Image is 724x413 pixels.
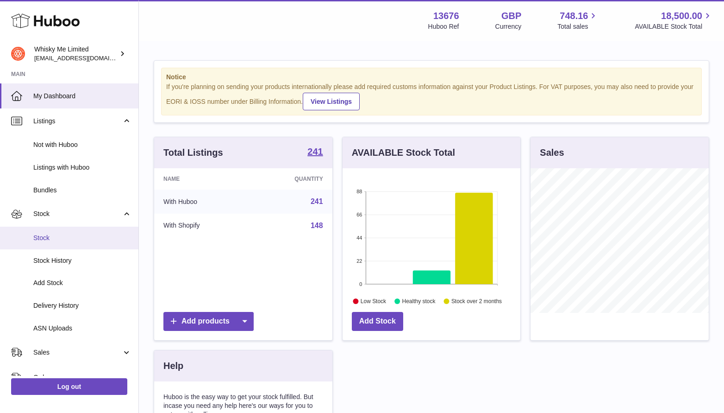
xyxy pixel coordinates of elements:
[557,10,599,31] a: 748.16 Total sales
[433,10,459,22] strong: 13676
[33,186,131,195] span: Bundles
[635,10,713,31] a: 18,500.00 AVAILABLE Stock Total
[402,298,436,305] text: Healthy stock
[495,22,522,31] div: Currency
[33,92,131,101] span: My Dashboard
[356,189,362,194] text: 88
[352,312,403,331] a: Add Stock
[33,301,131,310] span: Delivery History
[34,45,118,63] div: Whisky Me Limited
[33,234,131,242] span: Stock
[250,168,332,190] th: Quantity
[154,190,250,214] td: With Huboo
[557,22,599,31] span: Total sales
[560,10,588,22] span: 748.16
[352,146,455,159] h3: AVAILABLE Stock Total
[356,212,362,217] text: 66
[163,146,223,159] h3: Total Listings
[303,93,360,110] a: View Listings
[311,222,323,229] a: 148
[33,279,131,287] span: Add Stock
[33,324,131,333] span: ASN Uploads
[361,298,387,305] text: Low Stock
[540,146,564,159] h3: Sales
[33,256,131,265] span: Stock History
[11,47,25,61] img: orders@whiskyshop.com
[356,235,362,241] text: 44
[33,140,131,149] span: Not with Huboo
[635,22,713,31] span: AVAILABLE Stock Total
[163,360,183,372] h3: Help
[428,22,459,31] div: Huboo Ref
[154,214,250,238] td: With Shopify
[501,10,521,22] strong: GBP
[307,147,323,158] a: 241
[307,147,323,156] strong: 241
[163,312,254,331] a: Add products
[154,168,250,190] th: Name
[33,373,122,382] span: Orders
[34,54,136,62] span: [EMAIL_ADDRESS][DOMAIN_NAME]
[451,298,502,305] text: Stock over 2 months
[33,348,122,357] span: Sales
[166,83,697,110] div: If you're planning on sending your products internationally please add required customs informati...
[359,281,362,287] text: 0
[33,117,122,126] span: Listings
[661,10,702,22] span: 18,500.00
[311,197,323,205] a: 241
[33,210,122,218] span: Stock
[11,378,127,395] a: Log out
[166,73,697,82] strong: Notice
[356,258,362,264] text: 22
[33,163,131,172] span: Listings with Huboo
